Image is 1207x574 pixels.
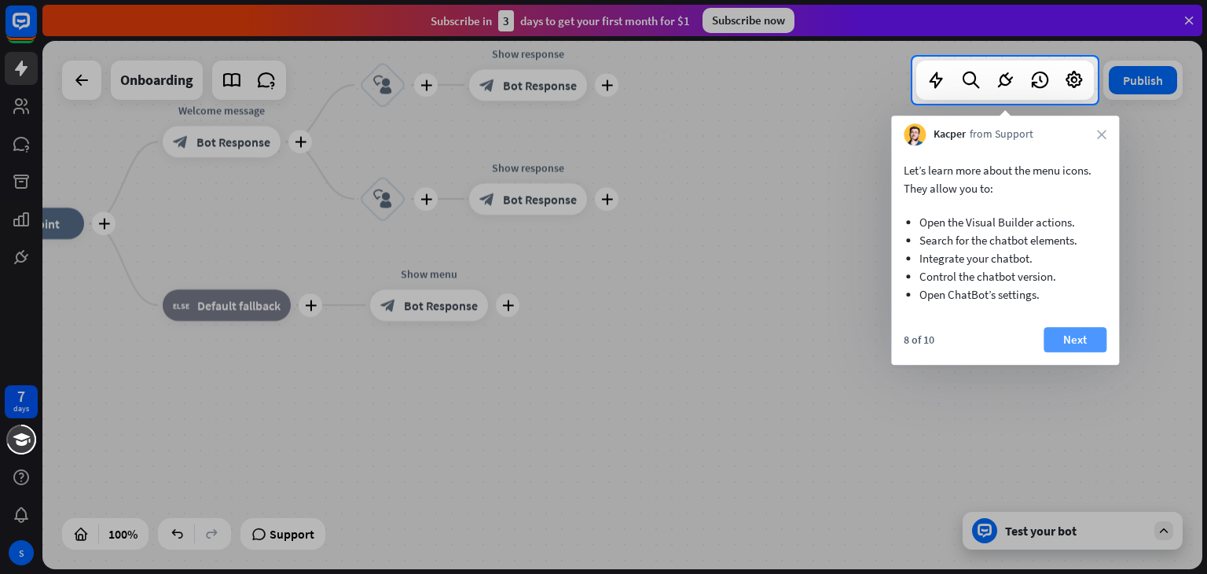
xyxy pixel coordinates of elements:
p: Let’s learn more about the menu icons. They allow you to: [904,161,1106,197]
span: from Support [970,127,1033,142]
li: Open the Visual Builder actions. [919,213,1091,231]
li: Search for the chatbot elements. [919,231,1091,249]
span: Kacper [934,127,966,142]
button: Open LiveChat chat widget [13,6,60,53]
li: Control the chatbot version. [919,267,1091,285]
div: 8 of 10 [904,333,934,347]
button: Next [1044,327,1106,352]
li: Integrate your chatbot. [919,249,1091,267]
li: Open ChatBot’s settings. [919,285,1091,304]
i: close [1097,130,1106,139]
